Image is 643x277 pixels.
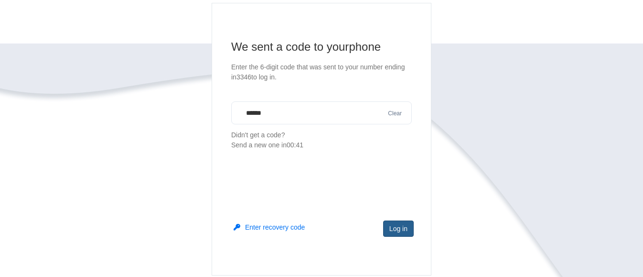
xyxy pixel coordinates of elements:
div: Send a new one in 00:41 [231,140,412,150]
p: Didn't get a code? [231,130,412,150]
p: Enter the 6-digit code that was sent to your number ending in 3346 to log in. [231,62,412,82]
button: Log in [383,221,414,237]
button: Clear [385,109,405,118]
h1: We sent a code to your phone [231,39,412,55]
button: Enter recovery code [234,222,305,232]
